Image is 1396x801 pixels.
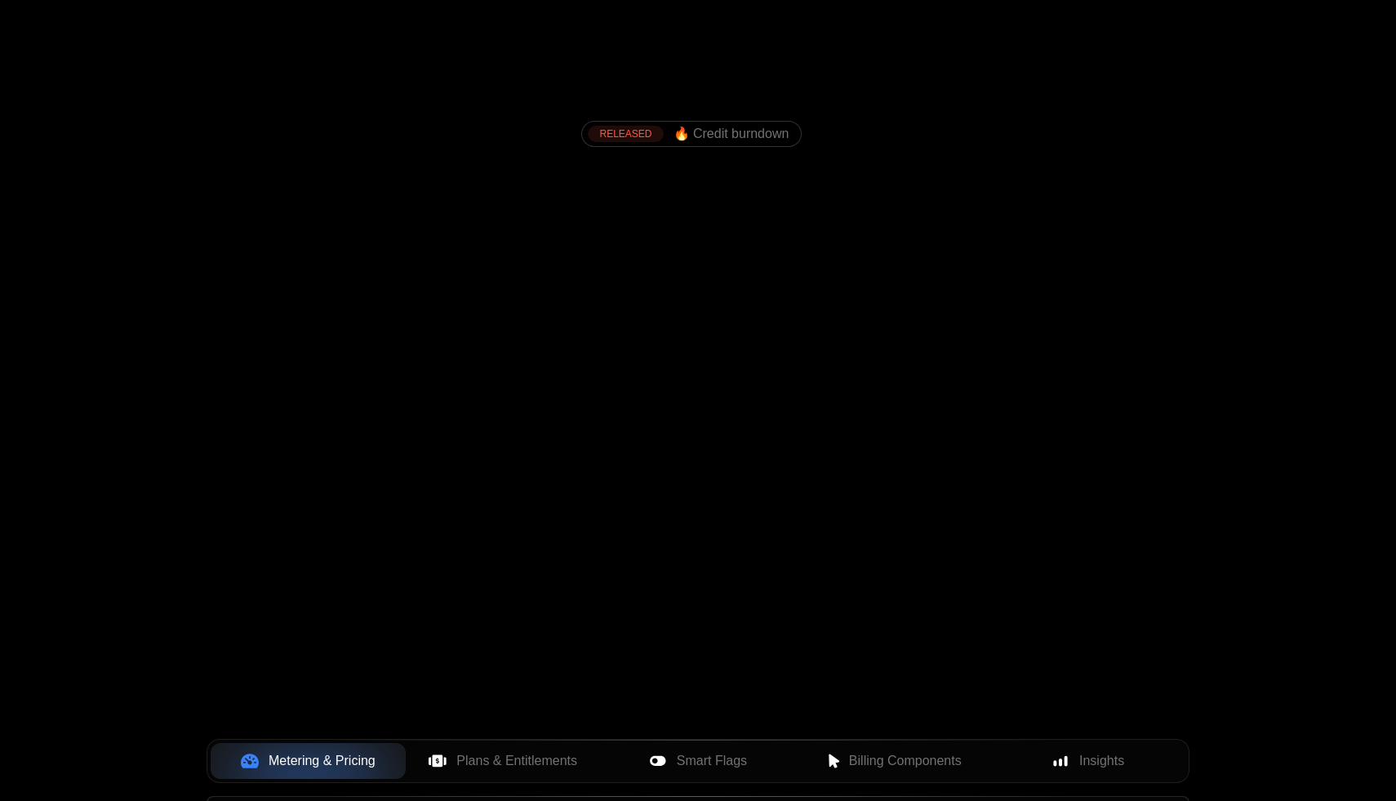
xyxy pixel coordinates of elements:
[990,743,1185,779] button: Insights
[795,743,990,779] button: Billing Components
[677,751,747,771] span: Smart Flags
[674,127,789,141] span: 🔥 Credit burndown
[211,743,406,779] button: Metering & Pricing
[269,751,376,771] span: Metering & Pricing
[1079,751,1124,771] span: Insights
[588,126,663,142] div: RELEASED
[406,743,601,779] button: Plans & Entitlements
[601,743,796,779] button: Smart Flags
[588,126,789,142] a: [object Object],[object Object]
[849,751,962,771] span: Billing Components
[456,751,577,771] span: Plans & Entitlements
